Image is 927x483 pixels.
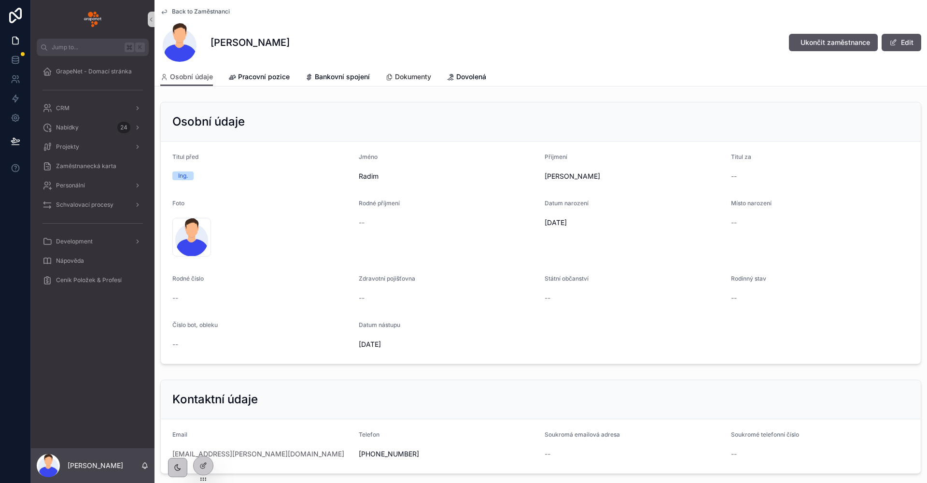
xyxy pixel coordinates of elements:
[56,276,122,284] span: Ceník Položek & Profesí
[37,119,149,136] a: Nabídky24
[160,68,213,86] a: Osobní údaje
[359,171,537,181] span: Radim
[731,218,737,227] span: --
[731,199,772,207] span: Místo narození
[37,138,149,156] a: Projekty
[359,321,400,328] span: Datum nástupu
[172,392,258,407] h2: Kontaktní údaje
[136,43,144,51] span: K
[56,238,93,245] span: Development
[228,68,290,87] a: Pracovní pozice
[385,68,431,87] a: Dokumenty
[172,199,184,207] span: Foto
[789,34,878,51] button: Ukončit zaměstnance
[56,143,79,151] span: Projekty
[56,104,70,112] span: CRM
[359,153,378,160] span: Jméno
[545,199,589,207] span: Datum narození
[117,122,130,133] div: 24
[545,275,589,282] span: Státní občanství
[305,68,370,87] a: Bankovní spojení
[172,449,344,459] a: [EMAIL_ADDRESS][PERSON_NAME][DOMAIN_NAME]
[545,153,567,160] span: Příjmení
[37,157,149,175] a: Zaměstnanecká karta
[172,340,178,349] span: --
[801,38,870,47] span: Ukončit zaměstnance
[37,271,149,289] a: Ceník Položek & Profesí
[172,8,230,15] span: Back to Zaměstnanci
[456,72,486,82] span: Dovolená
[52,43,121,51] span: Jump to...
[545,293,550,303] span: --
[172,114,245,129] h2: Osobní údaje
[172,275,204,282] span: Rodné číslo
[731,293,737,303] span: --
[395,72,431,82] span: Dokumenty
[211,36,290,49] h1: [PERSON_NAME]
[56,68,132,75] span: GrapeNet - Domací stránka
[359,275,415,282] span: Zdravotní pojišťovna
[56,201,113,209] span: Schvalovací procesy
[238,72,290,82] span: Pracovní pozice
[359,340,537,349] span: [DATE]
[359,293,365,303] span: --
[37,196,149,213] a: Schvalovací procesy
[56,124,79,131] span: Nabídky
[172,321,218,328] span: Číslo bot, obleku
[31,56,154,301] div: scrollable content
[56,257,84,265] span: Nápověda
[731,431,799,438] span: Soukromé telefonní číslo
[178,171,188,180] div: Ing.
[68,461,123,470] p: [PERSON_NAME]
[37,99,149,117] a: CRM
[160,8,230,15] a: Back to Zaměstnanci
[731,275,766,282] span: Rodinný stav
[172,293,178,303] span: --
[37,39,149,56] button: Jump to...K
[731,153,751,160] span: Titul za
[170,72,213,82] span: Osobní údaje
[545,171,723,181] span: [PERSON_NAME]
[37,233,149,250] a: Development
[731,171,737,181] span: --
[359,431,379,438] span: Telefon
[731,449,737,459] span: --
[172,153,198,160] span: Titul před
[56,182,85,189] span: Personální
[359,218,365,227] span: --
[359,449,537,459] span: [PHONE_NUMBER]
[37,177,149,194] a: Personální
[37,252,149,270] a: Nápověda
[545,218,723,227] span: [DATE]
[56,162,116,170] span: Zaměstnanecká karta
[37,63,149,80] a: GrapeNet - Domací stránka
[545,449,550,459] span: --
[84,12,101,27] img: App logo
[882,34,921,51] button: Edit
[315,72,370,82] span: Bankovní spojení
[172,431,187,438] span: Email
[545,431,620,438] span: Soukromá emailová adresa
[359,199,400,207] span: Rodné příjmení
[447,68,486,87] a: Dovolená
